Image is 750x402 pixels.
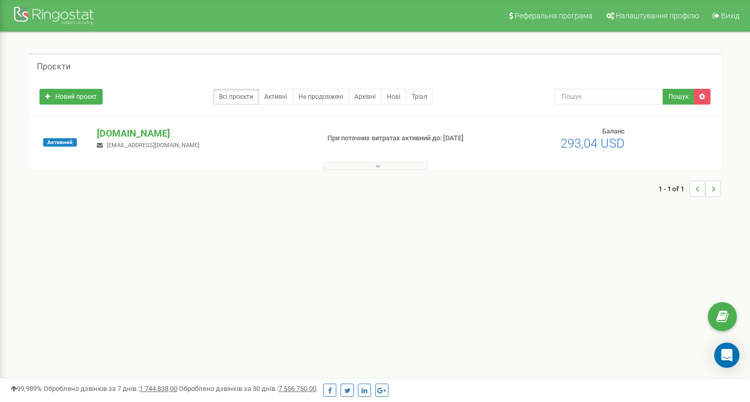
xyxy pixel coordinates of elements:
span: Оброблено дзвінків за 30 днів : [179,385,316,393]
span: Налаштування профілю [616,12,699,20]
h5: Проєкти [37,62,71,71]
span: Реферальна програма [515,12,593,20]
u: 7 556 750,00 [278,385,316,393]
nav: ... [658,170,721,207]
p: При поточних витратах активний до: [DATE] [327,133,483,143]
a: Нові [381,89,406,105]
span: 99,989% [11,385,42,393]
a: Активні [258,89,293,105]
span: Баланс [602,127,625,135]
u: 1 744 838,00 [139,385,177,393]
span: Оброблено дзвінків за 7 днів : [44,385,177,393]
span: 1 - 1 of 1 [658,181,689,197]
span: Активний [43,138,77,147]
a: Не продовжені [293,89,349,105]
button: Пошук [663,89,694,105]
input: Пошук [555,89,663,105]
span: Вихід [721,12,739,20]
a: Новий проєкт [39,89,103,105]
a: Тріал [406,89,433,105]
span: [EMAIL_ADDRESS][DOMAIN_NAME] [107,142,199,149]
div: Open Intercom Messenger [714,343,739,368]
a: Архівні [348,89,382,105]
span: 293,04 USD [561,136,625,151]
p: [DOMAIN_NAME] [97,127,310,140]
a: Всі проєкти [213,89,259,105]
